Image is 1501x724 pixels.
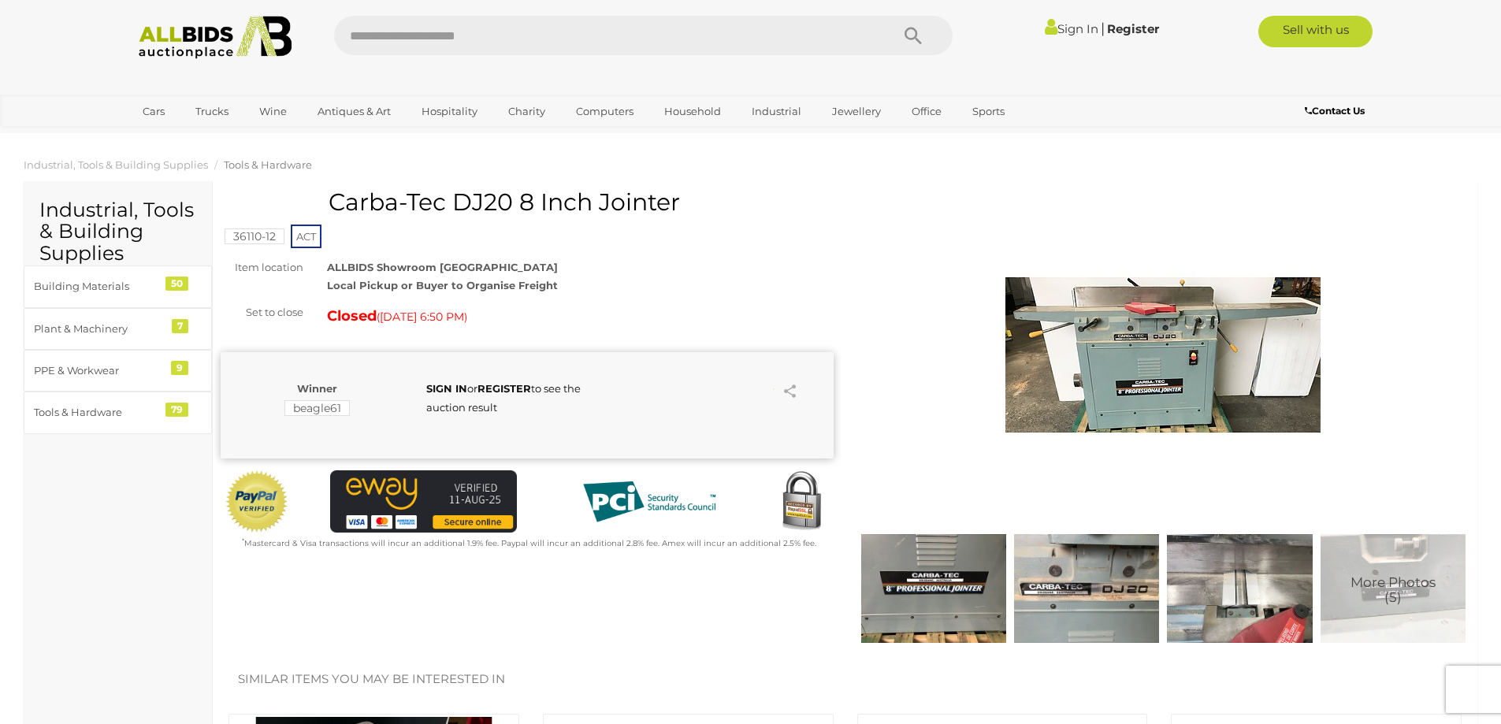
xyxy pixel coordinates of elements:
a: Cars [132,98,175,124]
img: eWAY Payment Gateway [330,470,517,533]
img: Carba-Tec DJ20 8 Inch Jointer [1321,516,1466,661]
strong: Local Pickup or Buyer to Organise Freight [327,279,558,291]
a: Sports [962,98,1015,124]
div: 9 [171,361,188,375]
a: 36110-12 [225,230,284,243]
a: Tools & Hardware 79 [24,392,212,433]
span: ACT [291,225,321,248]
img: Carba-Tec DJ20 8 Inch Jointer [861,516,1006,661]
small: Mastercard & Visa transactions will incur an additional 1.9% fee. Paypal will incur an additional... [242,538,816,548]
div: 7 [172,319,188,333]
b: Contact Us [1305,105,1365,117]
img: Carba-Tec DJ20 8 Inch Jointer [1014,516,1159,661]
a: PPE & Workwear 9 [24,350,212,392]
mark: beagle61 [284,400,350,416]
span: [DATE] 6:50 PM [380,310,464,324]
a: Register [1107,21,1159,36]
span: | [1101,20,1105,37]
a: Trucks [185,98,239,124]
img: Allbids.com.au [130,16,301,59]
h2: Similar items you may be interested in [238,673,1452,686]
a: Charity [498,98,555,124]
a: Sign In [1045,21,1098,36]
a: Hospitality [411,98,488,124]
h2: Industrial, Tools & Building Supplies [39,199,196,265]
a: SIGN IN [426,382,467,395]
a: Antiques & Art [307,98,401,124]
a: Contact Us [1305,102,1369,120]
a: Office [901,98,952,124]
div: Building Materials [34,277,164,295]
button: Search [874,16,953,55]
img: Carba-Tec DJ20 8 Inch Jointer [1005,197,1321,512]
h1: Carba-Tec DJ20 8 Inch Jointer [228,189,830,215]
a: Plant & Machinery 7 [24,308,212,350]
a: Industrial [741,98,812,124]
div: 50 [165,277,188,291]
a: [GEOGRAPHIC_DATA] [132,124,265,150]
a: Computers [566,98,644,124]
a: Industrial, Tools & Building Supplies [24,158,208,171]
img: Official PayPal Seal [225,470,289,533]
strong: Closed [327,307,377,325]
strong: ALLBIDS Showroom [GEOGRAPHIC_DATA] [327,261,558,273]
span: More Photos (5) [1351,575,1436,604]
a: Sell with us [1258,16,1373,47]
b: Winner [297,382,337,395]
img: Secured by Rapid SSL [770,470,833,533]
a: Jewellery [822,98,891,124]
a: Household [654,98,731,124]
div: PPE & Workwear [34,362,164,380]
div: Plant & Machinery [34,320,164,338]
div: Set to close [209,303,315,321]
div: Tools & Hardware [34,403,164,421]
img: Carba-Tec DJ20 8 Inch Jointer [1167,516,1312,661]
li: Watch this item [760,381,775,397]
span: ( ) [377,310,467,323]
span: or to see the auction result [426,382,581,413]
div: Item location [209,258,315,277]
mark: 36110-12 [225,228,284,244]
a: More Photos(5) [1321,516,1466,661]
a: Tools & Hardware [224,158,312,171]
a: Building Materials 50 [24,265,212,307]
div: 79 [165,403,188,417]
a: REGISTER [477,382,531,395]
img: PCI DSS compliant [570,470,728,533]
a: Wine [249,98,297,124]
